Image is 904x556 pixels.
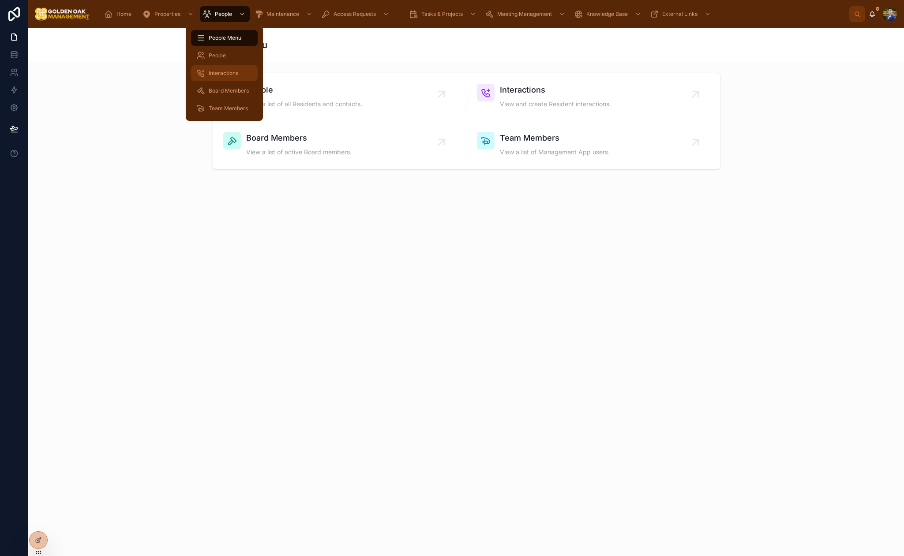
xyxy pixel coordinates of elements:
a: PeopleView a list of all Residents and contacts. [213,73,466,121]
a: Properties [139,6,198,22]
span: People [246,84,362,96]
span: External Links [662,11,698,18]
a: InteractionsView and create Resident interactions. [466,73,720,121]
img: App logo [35,7,90,21]
a: Knowledge Base [571,6,645,22]
a: People Menu [191,30,258,46]
a: Meeting Management [482,6,570,22]
div: scrollable content [97,4,849,24]
span: People Menu [209,34,241,41]
span: Tasks & Projects [421,11,463,18]
span: People [215,11,232,18]
span: Interactions [209,70,238,77]
a: Board MembersView a list of active Board members. [213,121,466,169]
a: Interactions [191,65,258,81]
span: Maintenance [266,11,299,18]
a: External Links [647,6,715,22]
a: Home [101,6,138,22]
a: People [200,6,250,22]
span: View a list of Management App users. [500,148,610,157]
a: Team MembersView a list of Management App users. [466,121,720,169]
span: View and create Resident interactions. [500,100,611,108]
span: Home [116,11,131,18]
span: Team Members [500,132,610,144]
a: People [191,48,258,63]
span: Interactions [500,84,611,96]
span: Board Members [209,87,249,94]
span: View a list of active Board members. [246,148,352,157]
a: Maintenance [251,6,317,22]
span: Access Requests [334,11,376,18]
span: View a list of all Residents and contacts. [246,100,362,108]
span: Properties [154,11,180,18]
a: Board Members [191,83,258,99]
span: Board Members [246,132,352,144]
a: Access Requests [319,6,394,22]
span: Team Members [209,105,248,112]
span: People [209,52,226,59]
a: Tasks & Projects [406,6,480,22]
span: Meeting Management [497,11,552,18]
span: Knowledge Base [586,11,628,18]
a: Team Members [191,101,258,116]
